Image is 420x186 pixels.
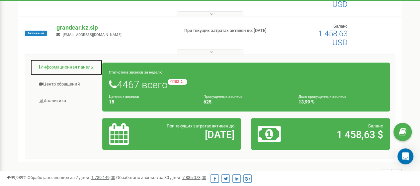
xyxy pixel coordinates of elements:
[362,169,382,179] span: 1 - 3 of 3
[30,93,103,109] a: Аналитика
[298,99,383,104] h4: 13,99 %
[184,28,269,34] p: При текущих затратах активен до: [DATE]
[7,175,27,180] span: 99,989%
[116,175,206,180] span: Обработано звонков за 30 дней :
[397,148,413,164] div: Open Intercom Messenger
[182,175,206,180] u: 7 835 073,00
[204,94,242,99] small: Пропущенных звонков
[28,175,115,180] span: Обработано звонков за 7 дней :
[303,129,383,140] h2: 1 458,63 $
[109,79,383,90] h1: 4467 всего
[91,175,115,180] u: 1 739 149,00
[63,33,121,37] span: [EMAIL_ADDRESS][DOMAIN_NAME]
[154,129,234,140] h2: [DATE]
[368,123,383,128] span: Баланс
[168,79,187,85] small: -1182
[25,31,47,36] span: Активный
[109,94,139,99] small: Целевых звонков
[318,29,348,47] span: 1 458,63 USD
[298,94,346,99] small: Доля пропущенных звонков
[362,162,402,186] nav: ...
[109,70,162,75] small: Статистика звонков за неделю
[30,76,103,93] a: Центр обращений
[30,59,103,76] a: Информационная панель
[167,123,234,128] span: При текущих затратах активен до
[109,99,194,104] h4: 15
[333,24,348,29] span: Баланс
[56,23,173,32] p: grandcar.kz.sip
[204,99,288,104] h4: 625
